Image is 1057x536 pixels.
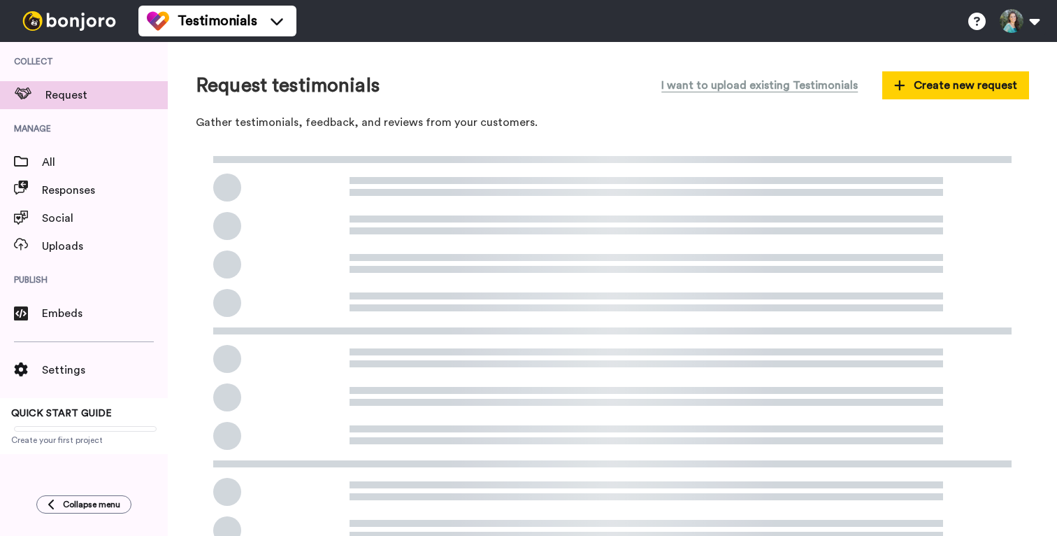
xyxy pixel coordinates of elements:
[42,154,168,171] span: All
[196,75,380,97] h1: Request testimonials
[42,362,168,379] span: Settings
[36,495,131,514] button: Collapse menu
[147,10,169,32] img: tm-color.svg
[196,115,1029,131] p: Gather testimonials, feedback, and reviews from your customers.
[42,305,168,322] span: Embeds
[11,435,157,446] span: Create your first project
[42,182,168,199] span: Responses
[882,71,1029,99] button: Create new request
[42,210,168,227] span: Social
[651,70,868,101] button: I want to upload existing Testimonials
[63,499,120,510] span: Collapse menu
[45,87,168,104] span: Request
[17,11,122,31] img: bj-logo-header-white.svg
[894,77,1017,94] span: Create new request
[42,238,168,255] span: Uploads
[661,77,858,94] span: I want to upload existing Testimonials
[11,409,112,418] span: QUICK START GUIDE
[178,11,257,31] span: Testimonials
